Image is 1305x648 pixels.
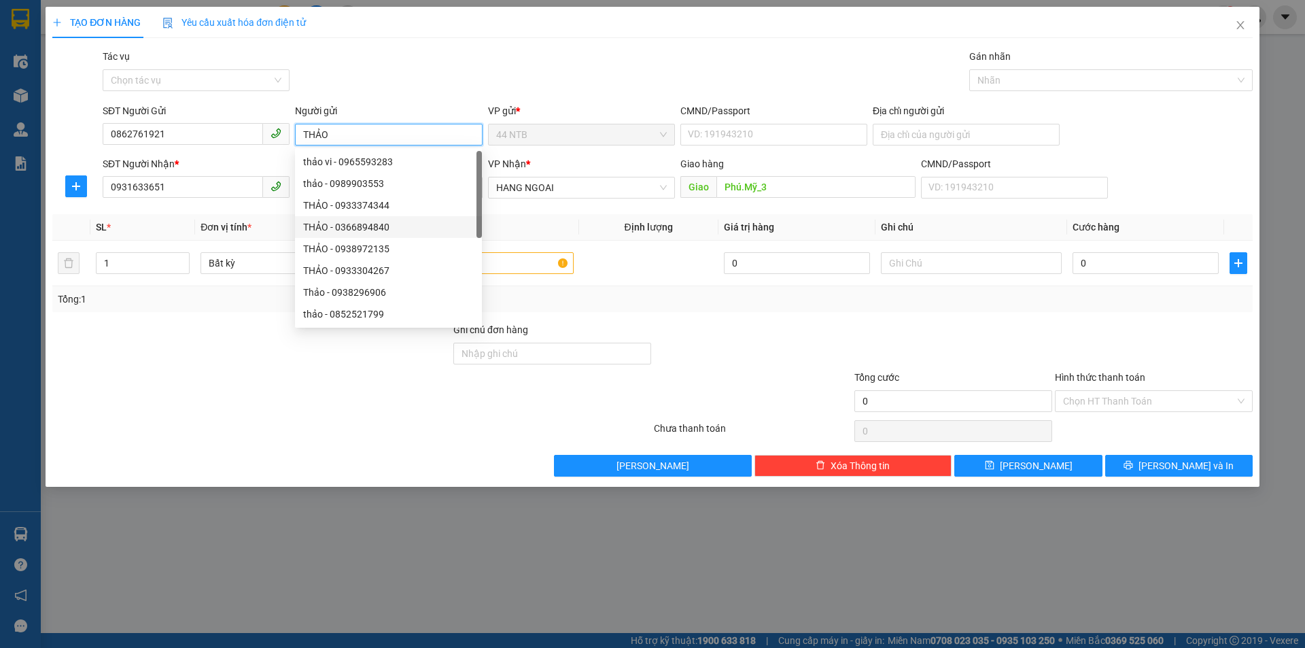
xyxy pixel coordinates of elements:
[881,252,1062,274] input: Ghi Chú
[295,194,482,216] div: THẢO - 0933374344
[831,458,890,473] span: Xóa Thông tin
[303,263,474,278] div: THẢO - 0933304267
[854,372,899,383] span: Tổng cước
[201,222,251,233] span: Đơn vị tính
[496,124,667,145] span: 44 NTB
[303,154,474,169] div: thảo vi - 0965593283
[496,177,667,198] span: HANG NGOAI
[103,103,290,118] div: SĐT Người Gửi
[162,18,173,29] img: icon
[453,343,651,364] input: Ghi chú đơn hàng
[116,12,211,28] div: Bình Giã
[295,173,482,194] div: thảo - 0989903553
[303,285,474,300] div: Thảo - 0938296906
[303,176,474,191] div: thảo - 0989903553
[295,303,482,325] div: thảo - 0852521799
[12,12,107,28] div: 44 NTB
[116,13,149,27] span: Nhận:
[985,460,994,471] span: save
[58,292,504,307] div: Tổng: 1
[295,238,482,260] div: THẢO - 0938972135
[295,260,482,282] div: THẢO - 0933304267
[58,252,80,274] button: delete
[12,28,107,44] div: NEW FRESH
[271,128,281,139] span: phone
[969,51,1011,62] label: Gán nhãn
[162,17,306,28] span: Yêu cầu xuất hóa đơn điện tử
[295,216,482,238] div: THẢO - 0366894840
[680,176,716,198] span: Giao
[1073,222,1119,233] span: Cước hàng
[12,44,107,63] div: 0963611663
[303,220,474,235] div: THẢO - 0366894840
[1000,458,1073,473] span: [PERSON_NAME]
[1235,20,1246,31] span: close
[116,28,211,44] div: QUOC ANH
[1105,455,1253,477] button: printer[PERSON_NAME] và In
[873,103,1060,118] div: Địa chỉ người gửi
[754,455,952,477] button: deleteXóa Thông tin
[724,252,870,274] input: 0
[66,181,86,192] span: plus
[12,63,107,96] div: 63NGUYEN THAI HOC
[724,222,774,233] span: Giá trị hàng
[103,51,130,62] label: Tác vụ
[625,222,673,233] span: Định lượng
[303,198,474,213] div: THẢO - 0933374344
[303,241,474,256] div: THẢO - 0938972135
[875,214,1067,241] th: Ghi chú
[1230,258,1247,269] span: plus
[652,421,853,445] div: Chưa thanh toán
[1230,252,1247,274] button: plus
[295,282,482,303] div: Thảo - 0938296906
[52,17,141,28] span: TẠO ĐƠN HÀNG
[116,44,211,63] div: 0902726997
[1055,372,1145,383] label: Hình thức thanh toán
[453,324,528,335] label: Ghi chú đơn hàng
[921,156,1108,171] div: CMND/Passport
[295,151,482,173] div: thảo vi - 0965593283
[103,156,290,171] div: SĐT Người Nhận
[12,13,33,27] span: Gửi:
[295,103,482,118] div: Người gửi
[65,175,87,197] button: plus
[954,455,1102,477] button: save[PERSON_NAME]
[680,103,867,118] div: CMND/Passport
[271,181,281,192] span: phone
[1124,460,1133,471] span: printer
[554,455,752,477] button: [PERSON_NAME]
[616,458,689,473] span: [PERSON_NAME]
[303,307,474,322] div: thảo - 0852521799
[1221,7,1259,45] button: Close
[488,158,526,169] span: VP Nhận
[488,103,675,118] div: VP gửi
[52,18,62,27] span: plus
[209,253,373,273] span: Bất kỳ
[873,124,1060,146] input: Địa chỉ của người gửi
[96,222,107,233] span: SL
[716,176,916,198] input: Dọc đường
[392,252,573,274] input: VD: Bàn, Ghế
[680,158,724,169] span: Giao hàng
[1138,458,1234,473] span: [PERSON_NAME] và In
[816,460,825,471] span: delete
